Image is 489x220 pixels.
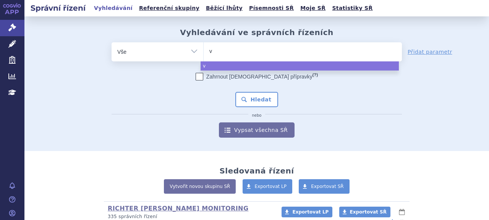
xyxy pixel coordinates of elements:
a: Písemnosti SŘ [247,3,296,13]
a: Moje SŘ [298,3,328,13]
a: Přidat parametr [408,48,452,56]
a: Exportovat SŘ [299,179,350,194]
a: Vyhledávání [92,3,135,13]
h2: Sledovaná řízení [219,166,294,175]
p: 335 správních řízení [108,214,272,220]
a: Exportovat SŘ [339,207,390,217]
i: nebo [248,113,266,118]
a: Vytvořit novou skupinu SŘ [164,179,236,194]
span: Exportovat SŘ [311,184,344,189]
a: RICHTER [PERSON_NAME] MONITORING [108,205,248,212]
a: Referenční skupiny [137,3,202,13]
a: Exportovat LP [243,179,293,194]
button: lhůty [398,207,406,217]
abbr: (?) [313,72,318,77]
a: Statistiky SŘ [330,3,375,13]
label: Zahrnout [DEMOGRAPHIC_DATA] přípravky [196,73,318,80]
a: Exportovat LP [282,207,332,217]
span: Exportovat LP [292,209,329,215]
span: Exportovat SŘ [350,209,387,215]
a: Běžící lhůty [204,3,245,13]
button: Hledat [235,92,279,107]
li: v [201,61,399,71]
h2: Správní řízení [24,3,92,13]
span: Exportovat LP [255,184,287,189]
a: Vypsat všechna SŘ [219,122,295,138]
h2: Vyhledávání ve správních řízeních [180,28,334,37]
